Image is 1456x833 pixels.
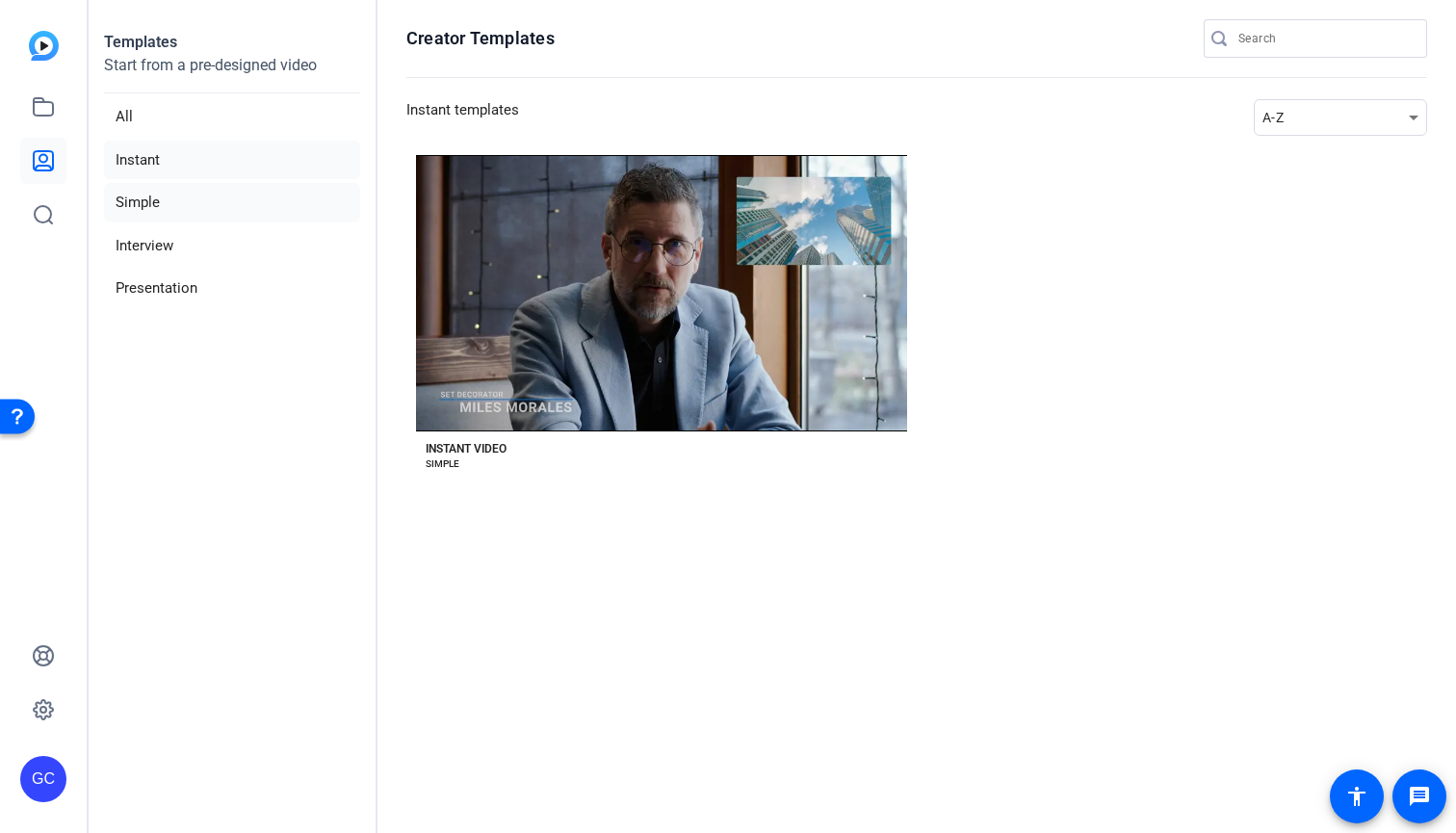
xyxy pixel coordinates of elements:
[1345,785,1368,808] mat-icon: accessibility
[426,441,507,456] div: INSTANT VIDEO
[104,141,360,180] li: Instant
[104,33,177,51] strong: Templates
[29,31,59,61] img: blue-gradient.svg
[20,756,66,802] div: GC
[104,97,360,137] li: All
[104,226,360,266] li: Interview
[104,269,360,308] li: Presentation
[426,456,459,472] div: SIMPLE
[104,183,360,222] li: Simple
[406,99,519,136] h3: Instant templates
[1262,110,1284,125] span: A-Z
[1238,27,1412,50] input: Search
[416,155,907,431] button: Template image
[1408,785,1431,808] mat-icon: message
[406,27,555,50] h1: Creator Templates
[104,54,360,93] p: Start from a pre-designed video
